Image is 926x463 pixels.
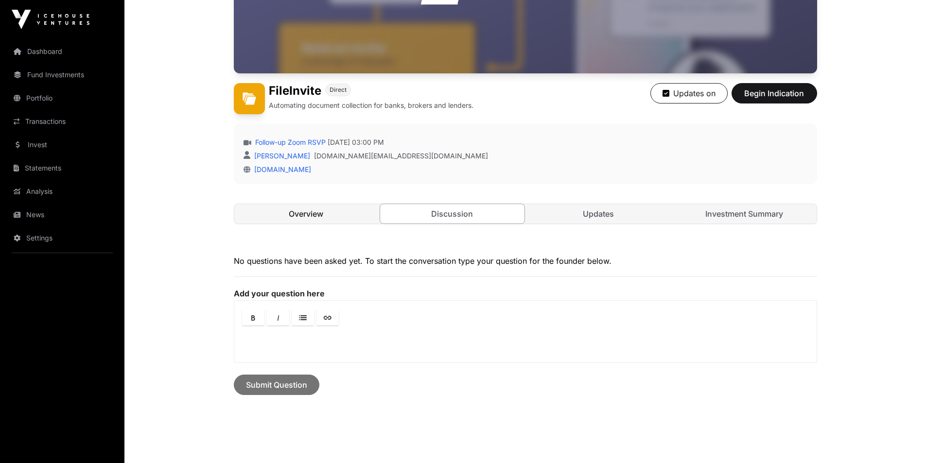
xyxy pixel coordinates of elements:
span: [DATE] 03:00 PM [328,137,384,147]
span: Begin Indication [744,87,805,99]
a: Analysis [8,181,117,202]
label: Add your question here [234,289,817,298]
a: Statements [8,157,117,179]
a: [DOMAIN_NAME] [250,165,311,173]
a: Bold [242,309,264,326]
button: Updates on [650,83,728,103]
img: FileInvite [234,83,265,114]
a: Transactions [8,111,117,132]
p: No questions have been asked yet. To start the conversation type your question for the founder be... [234,255,817,267]
button: Begin Indication [732,83,817,103]
nav: Tabs [234,204,817,223]
a: Follow-up Zoom RSVP [253,137,326,147]
a: Begin Indication [732,93,817,103]
a: Updates [526,204,671,223]
a: Investment Summary [672,204,817,223]
a: News [8,204,117,225]
a: [DOMAIN_NAME][EMAIL_ADDRESS][DOMAIN_NAME] [314,151,488,161]
a: Portfolio [8,87,117,109]
a: Settings [8,227,117,249]
a: Overview [234,204,379,223]
a: Lists [292,309,314,326]
a: Fund Investments [8,64,117,86]
img: Icehouse Ventures Logo [12,10,89,29]
a: Link [316,309,339,326]
a: [PERSON_NAME] [252,152,310,160]
a: Dashboard [8,41,117,62]
a: Discussion [380,204,525,224]
iframe: Chat Widget [877,416,926,463]
span: Direct [330,86,347,94]
a: Italic [267,309,289,326]
p: Automating document collection for banks, brokers and lenders. [269,101,473,110]
h1: FileInvite [269,83,321,99]
a: Invest [8,134,117,155]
